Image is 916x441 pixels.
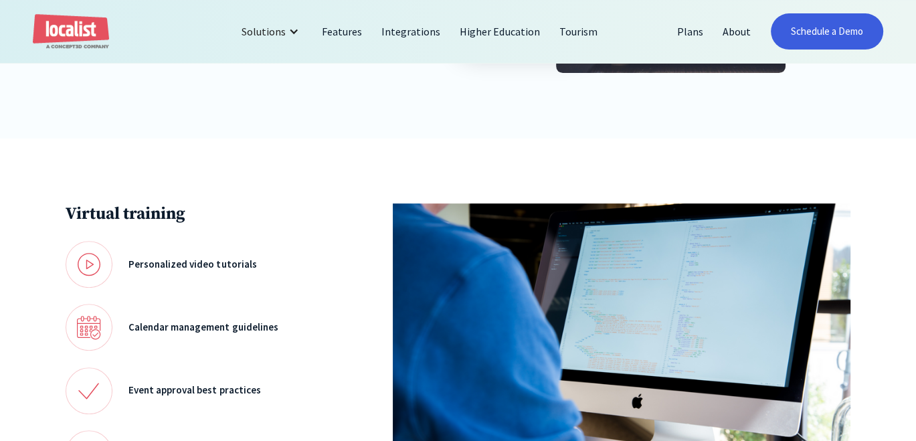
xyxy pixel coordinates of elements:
a: Integrations [372,15,450,48]
div: Personalized video tutorials [128,257,294,272]
a: Features [312,15,372,48]
div: Calendar management guidelines [128,320,294,335]
a: About [713,15,761,48]
div: Solutions [232,15,312,48]
a: home [33,14,109,50]
h3: Virtual training [66,203,294,224]
a: Plans [668,15,713,48]
div: Solutions [242,23,286,39]
a: Higher Education [450,15,549,48]
a: Schedule a Demo [771,13,883,50]
a: Tourism [550,15,608,48]
div: Event approval best practices [128,383,294,398]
